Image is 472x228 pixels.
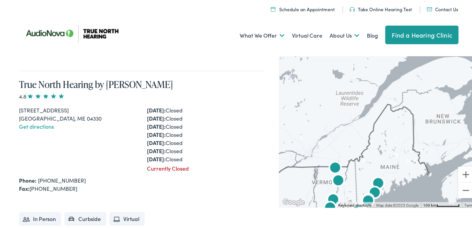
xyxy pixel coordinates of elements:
a: Virtual Care [292,20,322,49]
div: AudioNova [329,171,348,190]
button: Keyboard shortcuts [338,202,372,207]
div: Currently Closed [147,163,265,171]
a: Find a Hearing Clinic [385,24,458,43]
div: [PHONE_NUMBER] [19,183,265,192]
a: [PHONE_NUMBER] [38,175,86,183]
img: Icon symbolizing a calendar in color code ffb348 [271,5,275,10]
li: Curbside [64,211,106,225]
strong: Fax: [19,183,29,191]
a: Take Online Hearing Test [349,5,412,11]
div: AudioNova [365,183,384,202]
a: Blog [367,20,378,49]
span: Map data ©2025 Google [376,202,418,206]
button: Map Scale: 100 km per 56 pixels [421,201,462,206]
img: Mail icon in color code ffb348, used for communication purposes [427,6,432,10]
a: Schedule an Appointment [271,5,335,11]
strong: [DATE]: [147,113,166,121]
div: [STREET_ADDRESS] [19,105,137,113]
a: Open this area in Google Maps (opens a new window) [281,196,306,206]
li: Virtual [109,211,145,225]
strong: [DATE]: [147,121,166,129]
div: True North Hearing by AudioNova [324,190,342,209]
a: What We Offer [239,20,284,49]
span: 100 km [423,202,436,206]
strong: [DATE]: [147,138,166,145]
div: Closed Closed Closed Closed Closed Closed Closed [147,105,265,162]
div: AudioNova [359,191,377,210]
div: True North Hearing by AudioNova [369,174,387,192]
a: Contact Us [427,5,458,11]
strong: [DATE]: [147,146,166,154]
img: Headphones icon in color code ffb348 [349,6,355,10]
div: AudioNova [321,198,339,217]
span: 4.8 [19,91,65,99]
img: Google [281,196,306,206]
div: AudioNova [326,158,344,177]
div: [GEOGRAPHIC_DATA], ME 04330 [19,113,137,121]
a: True North Hearing by [PERSON_NAME] [19,77,173,90]
strong: [DATE]: [147,105,166,113]
a: Get directions [19,121,54,129]
strong: [DATE]: [147,154,166,162]
strong: Phone: [19,175,36,183]
div: AudioNova [349,200,368,219]
strong: [DATE]: [147,130,166,137]
a: About Us [329,20,359,49]
li: In Person [19,211,61,225]
div: AudioNova [359,190,377,209]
